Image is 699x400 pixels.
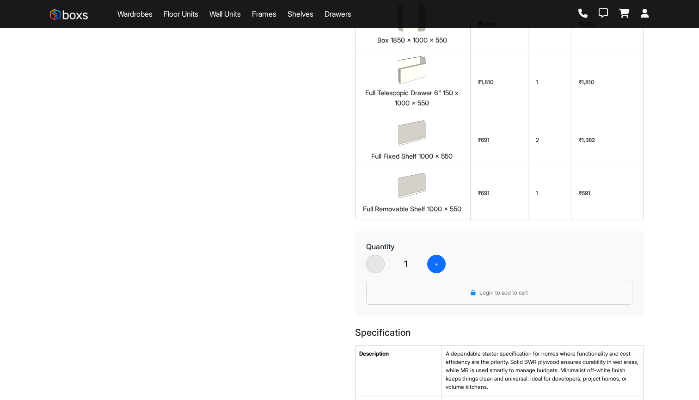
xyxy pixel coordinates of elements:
[479,289,528,297] span: Login to add to cart
[579,79,595,86] span: ₹1,810
[359,35,465,45] div: Box 1850 x 1000 x 550
[528,167,571,220] td: 1
[252,8,276,19] a: Frames
[478,136,490,143] span: ₹691
[366,242,632,251] h4: Quantity
[579,136,595,143] span: ₹1,382
[359,56,465,108] a: Full Telescopic Drawer 6" 150 x 1000 x 550Full Telescopic Drawer 6" 150 x 1000 x 550
[359,88,465,108] div: Full Telescopic Drawer 6" 150 x 1000 x 550
[359,120,465,161] a: Full Fixed Shelf 1000 x 550Full Fixed Shelf 1000 x 550
[50,9,88,20] img: Boxs Store logo
[528,51,571,114] td: 1
[441,345,643,395] td: A dependable starter specification for homes where functionality and cost-efficiency are the prio...
[164,8,198,19] a: Floor Units
[117,8,153,19] a: Wardrobes
[398,172,426,200] img: Full Removable Shelf 1000 x 550
[478,190,490,197] span: ₹691
[355,327,644,338] h4: Specification
[579,190,590,197] span: ₹691
[359,151,465,161] div: Full Fixed Shelf 1000 x 550
[398,120,426,148] img: Full Fixed Shelf 1000 x 550
[392,258,420,270] span: 1
[288,8,313,19] a: Shelves
[209,8,241,19] a: Wall Units
[427,255,446,273] button: +
[359,204,465,214] div: Full Removable Shelf 1000 x 550
[359,172,465,214] a: Full Removable Shelf 1000 x 550Full Removable Shelf 1000 x 550
[641,9,649,19] a: Login
[528,114,571,167] td: 2
[478,79,494,86] span: ₹1,810
[356,345,442,395] td: Description
[325,8,351,19] a: Drawers
[398,56,426,84] img: Full Telescopic Drawer 6" 150 x 1000 x 550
